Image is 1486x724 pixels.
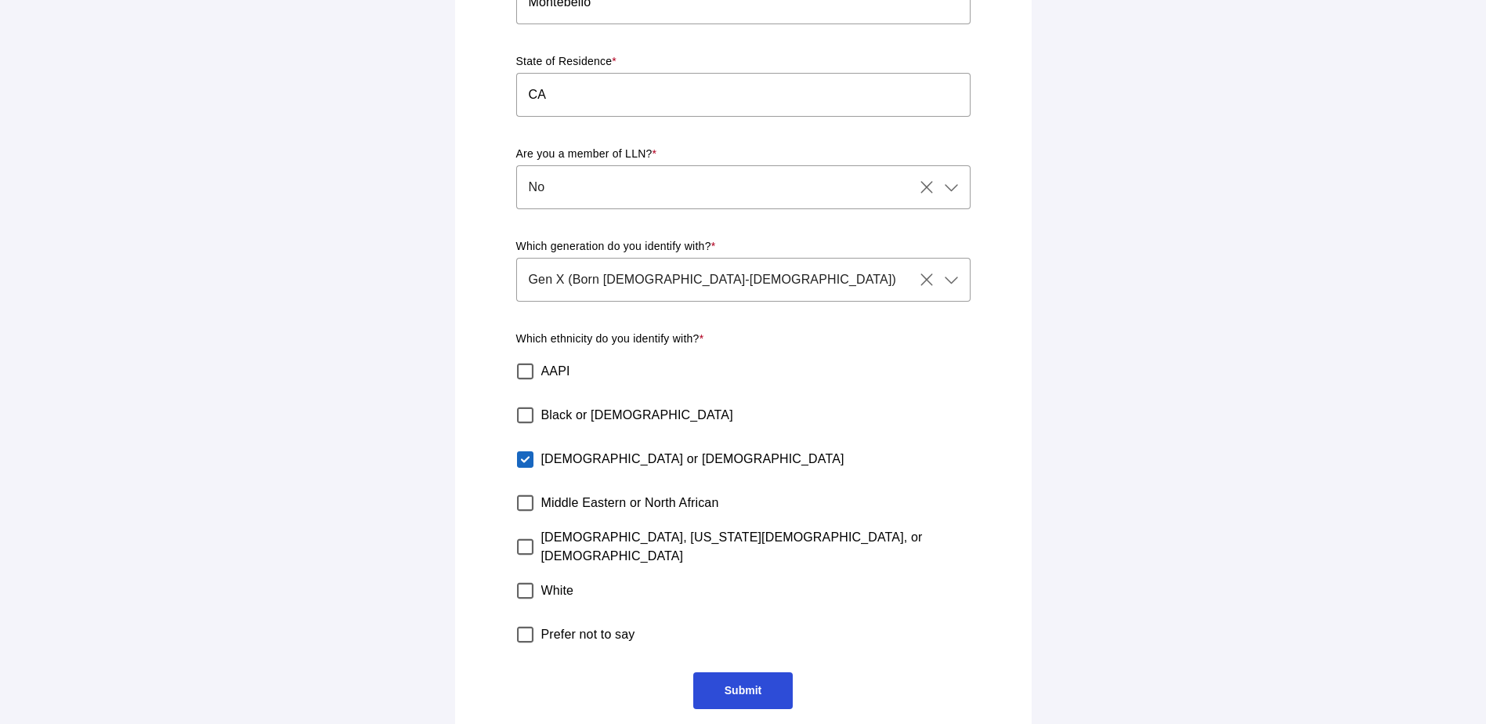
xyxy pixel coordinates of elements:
p: State of Residence [516,54,971,70]
label: Black or [DEMOGRAPHIC_DATA] [541,393,733,437]
a: Submit [693,672,793,709]
p: Which generation do you identify with? [516,239,971,255]
p: Are you a member of LLN? [516,147,971,162]
i: Clear [917,270,936,289]
label: Middle Eastern or North African [541,481,719,525]
p: Which ethnicity do you identify with? [516,331,971,347]
label: [DEMOGRAPHIC_DATA], [US_STATE][DEMOGRAPHIC_DATA], or [DEMOGRAPHIC_DATA] [541,525,971,569]
span: Gen X (Born [DEMOGRAPHIC_DATA]-[DEMOGRAPHIC_DATA]) [529,270,897,289]
span: No [529,178,545,197]
label: AAPI [541,349,570,393]
label: [DEMOGRAPHIC_DATA] or [DEMOGRAPHIC_DATA] [541,437,844,481]
label: Prefer not to say [541,613,635,657]
span: Submit [725,684,761,697]
label: White [541,569,574,613]
i: Clear [917,178,936,197]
